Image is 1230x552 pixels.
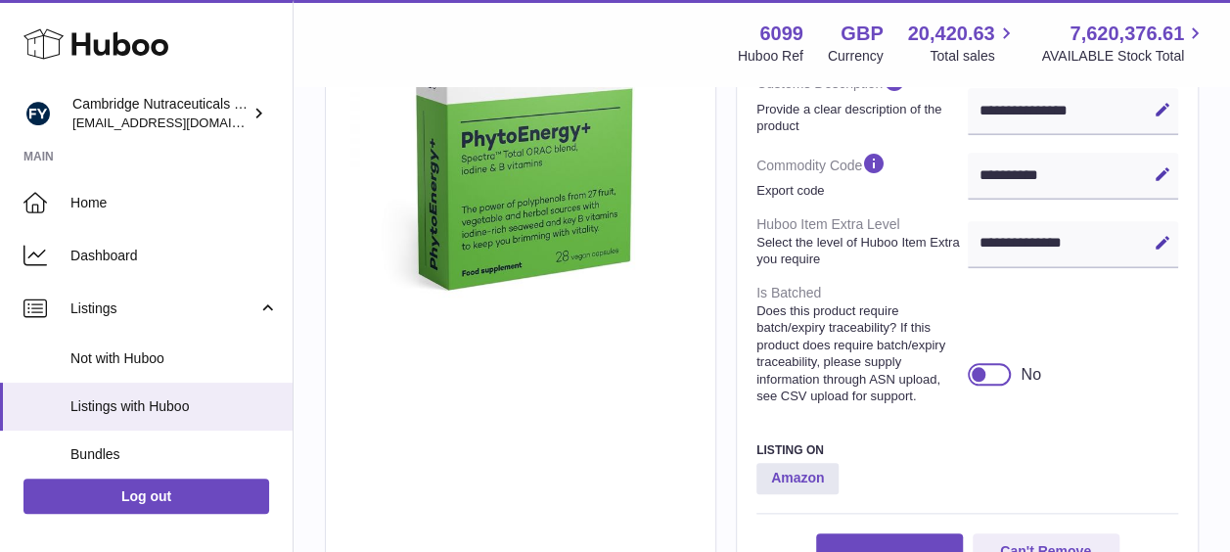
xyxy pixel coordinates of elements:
[70,397,278,416] span: Listings with Huboo
[756,302,963,405] strong: Does this product require batch/expiry traceability? If this product does require batch/expiry tr...
[756,276,968,413] dt: Is Batched
[756,463,839,494] strong: Amazon
[70,247,278,265] span: Dashboard
[70,445,278,464] span: Bundles
[756,234,963,268] strong: Select the level of Huboo Item Extra you require
[23,479,269,514] a: Log out
[756,143,968,207] dt: Commodity Code
[756,207,968,276] dt: Huboo Item Extra Level
[23,99,53,128] img: internalAdmin-6099@internal.huboo.com
[70,299,257,318] span: Listings
[756,61,968,142] dt: Customs Description
[72,95,249,132] div: Cambridge Nutraceuticals Ltd
[1041,47,1207,66] span: AVAILABLE Stock Total
[828,47,884,66] div: Currency
[907,21,994,47] span: 20,420.63
[70,349,278,368] span: Not with Huboo
[70,194,278,212] span: Home
[907,21,1017,66] a: 20,420.63 Total sales
[756,101,963,135] strong: Provide a clear description of the product
[930,47,1017,66] span: Total sales
[841,21,883,47] strong: GBP
[738,47,803,66] div: Huboo Ref
[1041,21,1207,66] a: 7,620,376.61 AVAILABLE Stock Total
[1070,21,1184,47] span: 7,620,376.61
[756,442,1178,458] h3: Listing On
[756,182,963,200] strong: Export code
[759,21,803,47] strong: 6099
[1021,364,1040,386] div: No
[72,115,288,130] span: [EMAIL_ADDRESS][DOMAIN_NAME]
